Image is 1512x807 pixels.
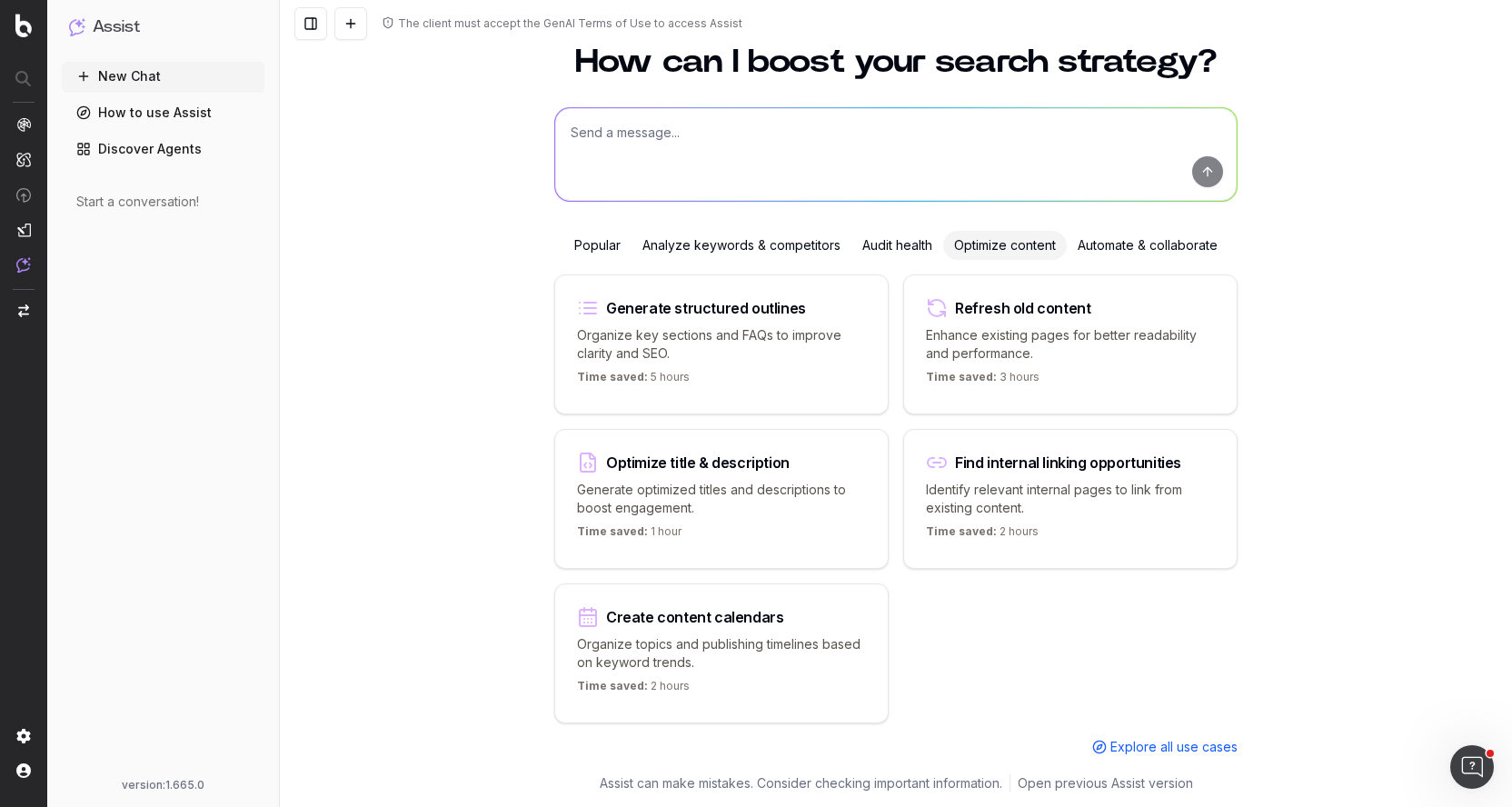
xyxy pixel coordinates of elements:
img: Switch project [18,304,29,317]
p: Assist can make mistakes. Consider checking important information. [600,774,1002,792]
img: Activation [16,187,31,203]
span: Time saved: [577,679,648,692]
span: Time saved: [577,524,648,538]
div: The client must accept the GenAI Terms of Use to access Assist [398,16,742,31]
h1: Assist [93,15,140,40]
span: Time saved: [926,370,997,384]
img: Analytics [16,117,31,132]
p: Organize topics and publishing timelines based on keyword trends. [577,635,866,672]
a: Discover Agents [62,134,264,164]
span: Time saved: [926,524,997,538]
div: version: 1.665.0 [69,778,257,792]
a: How to use Assist [62,98,264,127]
img: Assist [69,18,85,35]
p: Organize key sections and FAQs to improve clarity and SEO. [577,326,866,363]
a: Open previous Assist version [1018,774,1193,792]
div: Refresh old content [955,301,1090,315]
p: 3 hours [926,370,1039,392]
div: Generate structured outlines [606,301,806,315]
div: Analyze keywords & competitors [632,231,851,260]
button: New Chat [62,62,264,91]
img: My account [16,763,31,778]
span: Explore all use cases [1110,738,1238,756]
a: Explore all use cases [1092,738,1238,756]
span: Time saved: [577,370,648,384]
img: Intelligence [16,152,31,167]
img: Botify logo [15,14,32,37]
div: Popular [563,231,632,260]
iframe: Intercom live chat [1450,745,1494,789]
div: Audit health [851,231,943,260]
img: Setting [16,729,31,743]
p: Generate optimized titles and descriptions to boost engagement. [577,481,866,517]
img: Assist [16,257,31,273]
div: Create content calendars [606,610,783,624]
h1: How can I boost your search strategy? [554,45,1238,78]
div: Optimize content [943,231,1067,260]
div: Optimize title & description [606,455,790,470]
img: Studio [16,223,31,237]
p: Identify relevant internal pages to link from existing content. [926,481,1215,517]
div: Find internal linking opportunities [955,455,1181,470]
p: 2 hours [577,679,690,701]
p: 5 hours [577,370,690,392]
p: 2 hours [926,524,1039,546]
p: Enhance existing pages for better readability and performance. [926,326,1215,363]
p: 1 hour [577,524,681,546]
button: Assist [69,15,257,40]
div: Start a conversation! [76,193,250,211]
div: Automate & collaborate [1067,231,1228,260]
